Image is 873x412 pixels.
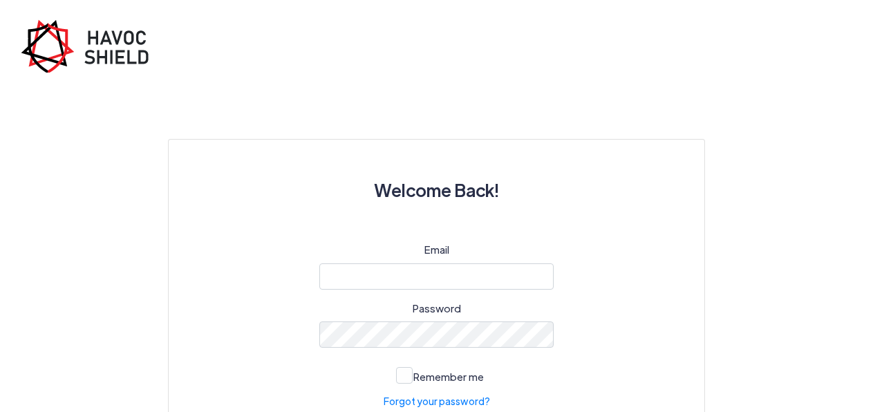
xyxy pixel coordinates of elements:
[384,394,490,409] a: Forgot your password?
[424,242,449,258] label: Email
[413,370,484,383] span: Remember me
[643,263,873,412] iframe: Chat Widget
[202,173,671,207] h3: Welcome Back!
[21,19,159,73] img: havoc-shield-register-logo.png
[413,301,461,317] label: Password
